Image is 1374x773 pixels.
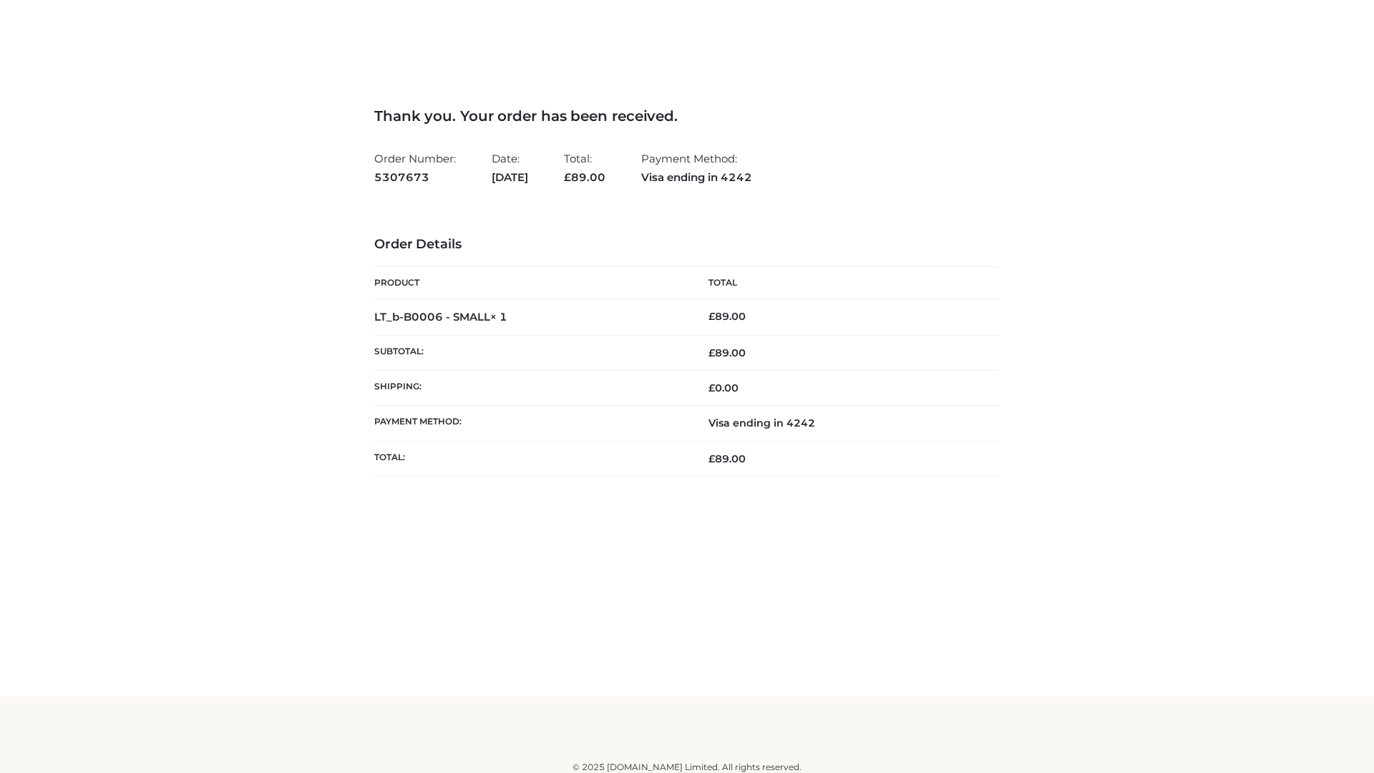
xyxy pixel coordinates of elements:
li: Order Number: [374,146,456,190]
strong: [DATE] [492,168,528,187]
span: 89.00 [708,452,746,465]
span: 89.00 [564,170,605,184]
h3: Thank you. Your order has been received. [374,107,1000,125]
span: £ [708,310,715,323]
span: £ [708,452,715,465]
th: Payment method: [374,406,687,441]
span: £ [708,346,715,359]
th: Shipping: [374,371,687,406]
span: £ [708,381,715,394]
h3: Order Details [374,237,1000,253]
th: Product [374,267,687,299]
th: Total: [374,441,687,476]
th: Total [687,267,1000,299]
td: Visa ending in 4242 [687,406,1000,441]
span: 89.00 [708,346,746,359]
strong: 5307673 [374,168,456,187]
strong: LT_b-B0006 - SMALL [374,310,507,324]
strong: × 1 [490,310,507,324]
bdi: 0.00 [708,381,739,394]
th: Subtotal: [374,335,687,370]
span: £ [564,170,571,184]
li: Total: [564,146,605,190]
strong: Visa ending in 4242 [641,168,752,187]
li: Payment Method: [641,146,752,190]
bdi: 89.00 [708,310,746,323]
li: Date: [492,146,528,190]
